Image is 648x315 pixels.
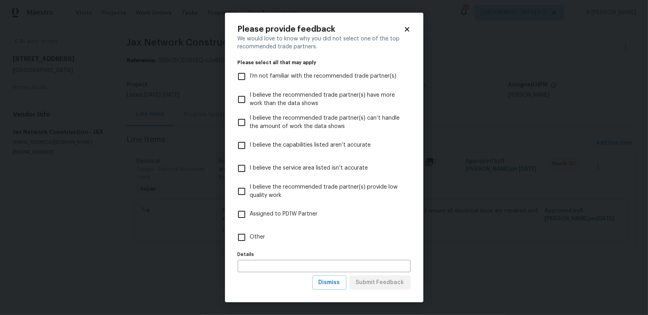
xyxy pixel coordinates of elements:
[250,72,397,80] span: I’m not familiar with the recommended trade partner(s)
[250,210,318,218] span: Assigned to PD1W Partner
[238,60,411,65] legend: Please select all that may apply
[238,25,404,33] h2: Please provide feedback
[238,252,411,257] label: Details
[312,275,346,290] button: Dismiss
[238,35,411,51] div: We would love to know why you did not select one of the top recommended trade partners.
[250,141,371,149] span: I believe the capabilities listed aren’t accurate
[250,164,368,172] span: I believe the service area listed isn’t accurate
[250,91,404,108] span: I believe the recommended trade partner(s) have more work than the data shows
[319,278,340,288] span: Dismiss
[250,114,404,131] span: I believe the recommended trade partner(s) can’t handle the amount of work the data shows
[250,233,265,241] span: Other
[250,183,404,200] span: I believe the recommended trade partner(s) provide low quality work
